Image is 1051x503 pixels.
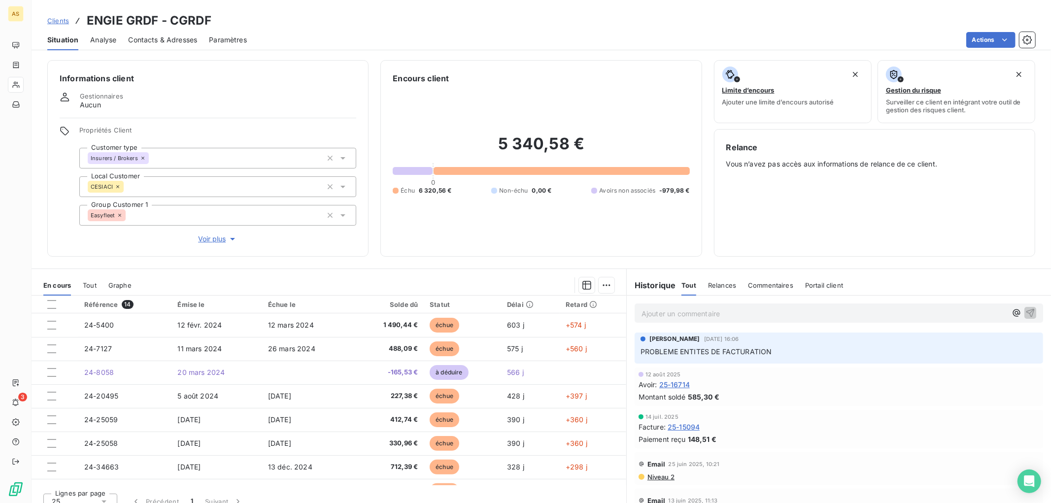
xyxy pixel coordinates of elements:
a: Clients [47,16,69,26]
span: Facture : [639,422,666,432]
span: PROBLEME ENTITES DE FACTURATION [641,347,772,356]
span: Voir plus [198,234,237,244]
span: 3 [18,393,27,402]
div: Vous n’avez pas accès aux informations de relance de ce client. [726,141,1023,244]
span: Contacts & Adresses [128,35,197,45]
div: Open Intercom Messenger [1017,469,1041,493]
span: 13 déc. 2024 [268,463,312,471]
span: 566 j [507,368,524,376]
div: Échue le [268,301,347,308]
span: 412,74 € [359,415,418,425]
input: Ajouter une valeur [126,211,134,220]
span: Aucun [80,100,101,110]
span: -165,53 € [359,368,418,377]
button: Gestion du risqueSurveiller ce client en intégrant votre outil de gestion des risques client. [878,60,1035,123]
span: Portail client [805,281,843,289]
span: 26 mars 2024 [268,344,315,353]
span: Niveau 2 [646,473,675,481]
span: Avoirs non associés [599,186,655,195]
span: 0,00 € [532,186,552,195]
span: +360 j [566,415,587,424]
span: 603 j [507,321,524,329]
span: échue [430,412,459,427]
span: 24-20495 [84,392,118,400]
span: 24-8058 [84,368,114,376]
span: 11 mars 2024 [177,344,222,353]
span: 428 j [507,392,524,400]
span: Email [647,460,666,468]
span: 24-7127 [84,344,112,353]
div: Statut [430,301,495,308]
div: Délai [507,301,554,308]
div: Solde dû [359,301,418,308]
span: 24-34663 [84,463,119,471]
div: Référence [84,300,166,309]
span: 24-5400 [84,321,114,329]
span: 12 févr. 2024 [177,321,222,329]
span: 585,30 € [688,392,719,402]
span: +298 j [566,463,587,471]
span: 1 490,44 € [359,320,418,330]
span: [DATE] [177,463,201,471]
span: Situation [47,35,78,45]
span: échue [430,460,459,474]
button: Voir plus [79,234,356,244]
span: [DATE] [268,439,291,447]
span: Clients [47,17,69,25]
span: échue [430,318,459,333]
span: Non-échu [499,186,528,195]
span: Ajouter une limite d’encours autorisé [722,98,834,106]
span: Avoir : [639,379,657,390]
span: 330,96 € [359,438,418,448]
span: 24-25058 [84,439,118,447]
span: 6 320,56 € [419,186,452,195]
span: Insurers / Brokers [91,155,138,161]
h2: 5 340,58 € [393,134,689,164]
span: à déduire [430,365,468,380]
span: [DATE] [268,415,291,424]
div: Retard [566,301,620,308]
span: 25-15094 [668,422,700,432]
span: Commentaires [748,281,793,289]
div: AS [8,6,24,22]
span: Surveiller ce client en intégrant votre outil de gestion des risques client. [886,98,1027,114]
span: 14 juil. 2025 [645,414,678,420]
span: +574 j [566,321,586,329]
span: Limite d’encours [722,86,775,94]
span: échue [430,341,459,356]
span: Graphe [108,281,132,289]
span: [PERSON_NAME] [649,335,700,343]
span: Easyfleet [91,212,115,218]
span: 20 mars 2024 [177,368,225,376]
span: 12 mars 2024 [268,321,314,329]
span: 488,09 € [359,344,418,354]
span: 328 j [507,463,524,471]
span: +397 j [566,392,587,400]
div: Émise le [177,301,256,308]
input: Ajouter une valeur [124,182,132,191]
span: Analyse [90,35,116,45]
h6: Historique [627,279,676,291]
span: [DATE] [177,439,201,447]
span: 575 j [507,344,523,353]
button: Limite d’encoursAjouter une limite d’encours autorisé [714,60,872,123]
span: Gestion du risque [886,86,941,94]
span: 227,38 € [359,391,418,401]
h3: ENGIE GRDF - CGRDF [87,12,211,30]
span: Gestionnaires [80,92,123,100]
span: 148,51 € [688,434,716,444]
button: Actions [966,32,1016,48]
span: [DATE] 16:06 [704,336,739,342]
span: 5 août 2024 [177,392,218,400]
span: 0 [431,178,435,186]
span: +360 j [566,439,587,447]
h6: Informations client [60,72,356,84]
span: Propriétés Client [79,126,356,140]
span: échue [430,436,459,451]
span: Montant soldé [639,392,686,402]
span: Échu [401,186,415,195]
span: 12 août 2025 [645,371,681,377]
span: 712,39 € [359,462,418,472]
span: 14 [122,300,133,309]
h6: Relance [726,141,1023,153]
